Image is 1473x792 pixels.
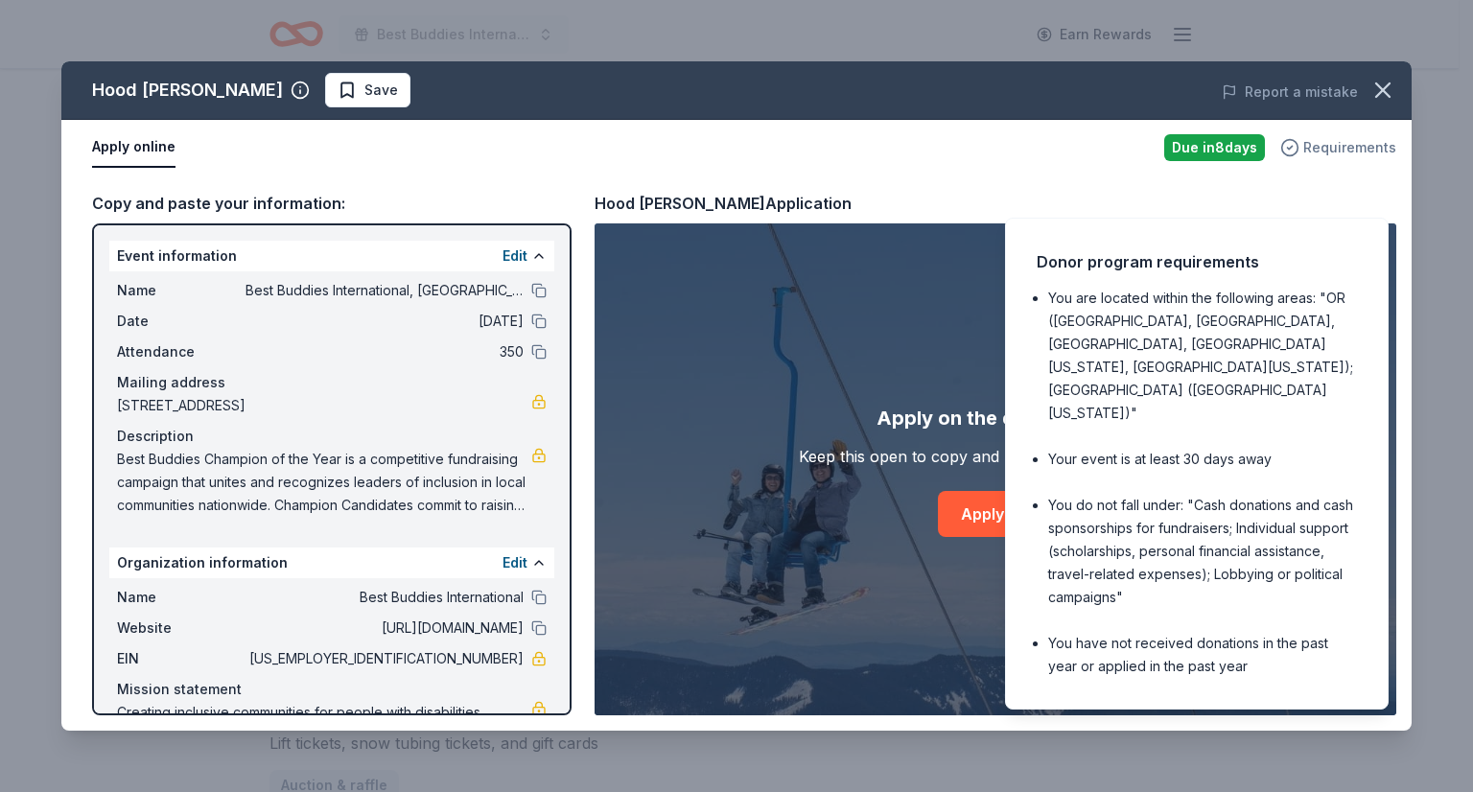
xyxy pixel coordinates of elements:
button: Edit [503,245,527,268]
div: Mission statement [117,678,547,701]
button: Save [325,73,410,107]
span: Best Buddies International, [GEOGRAPHIC_DATA], Champion of the Year Gala [245,279,524,302]
div: Apply on the donor's site [877,403,1115,433]
span: Best Buddies Champion of the Year is a competitive fundraising campaign that unites and recognize... [117,448,531,517]
li: You have not received donations in the past year or applied in the past year [1048,632,1357,678]
a: Apply [938,491,1054,537]
span: EIN [117,647,245,670]
div: Hood [PERSON_NAME] [92,75,283,105]
li: You are located within the following areas: "OR ([GEOGRAPHIC_DATA], [GEOGRAPHIC_DATA], [GEOGRAPHI... [1048,287,1357,425]
button: Edit [503,551,527,574]
span: Name [117,586,245,609]
button: Report a mistake [1222,81,1358,104]
div: Copy and paste your information: [92,191,572,216]
span: [US_EMPLOYER_IDENTIFICATION_NUMBER] [245,647,524,670]
div: Description [117,425,547,448]
span: Website [117,617,245,640]
span: Date [117,310,245,333]
div: Mailing address [117,371,547,394]
span: 350 [245,340,524,363]
span: Save [364,79,398,102]
span: [DATE] [245,310,524,333]
div: Hood [PERSON_NAME] Application [595,191,852,216]
div: Organization information [109,547,554,578]
li: You do not fall under: "Cash donations and cash sponsorships for fundraisers; Individual support ... [1048,494,1357,609]
button: Requirements [1280,136,1396,159]
div: Due in 8 days [1164,134,1265,161]
span: Best Buddies International [245,586,524,609]
div: Donor program requirements [1037,249,1357,274]
li: Your event is at least 30 days away [1048,448,1357,471]
span: [STREET_ADDRESS] [117,394,531,417]
span: Requirements [1303,136,1396,159]
div: Keep this open to copy and paste in your information. [799,445,1192,468]
span: Name [117,279,245,302]
span: Creating inclusive communities for people with disabilities through friendship, jobs, leadership ... [117,701,531,770]
button: Apply online [92,128,175,168]
span: [URL][DOMAIN_NAME] [245,617,524,640]
span: Attendance [117,340,245,363]
div: Event information [109,241,554,271]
